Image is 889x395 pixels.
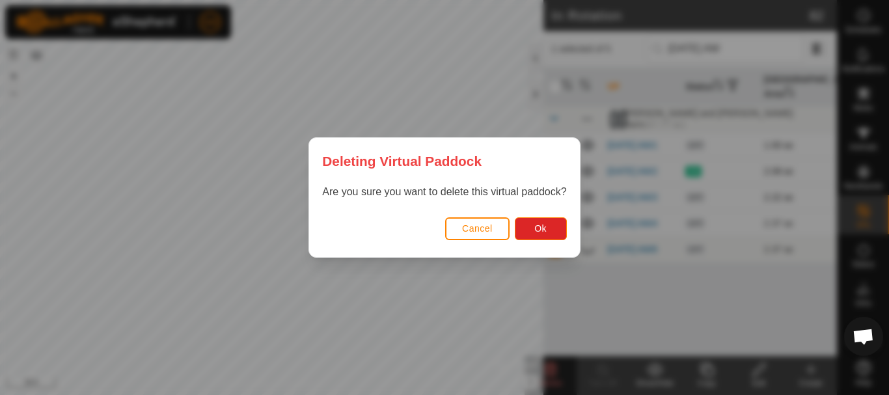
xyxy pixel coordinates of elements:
[322,151,482,171] span: Deleting Virtual Paddock
[462,223,493,234] span: Cancel
[844,317,883,356] div: Open chat
[534,223,547,234] span: Ok
[322,184,566,200] p: Are you sure you want to delete this virtual paddock?
[515,217,567,240] button: Ok
[445,217,510,240] button: Cancel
